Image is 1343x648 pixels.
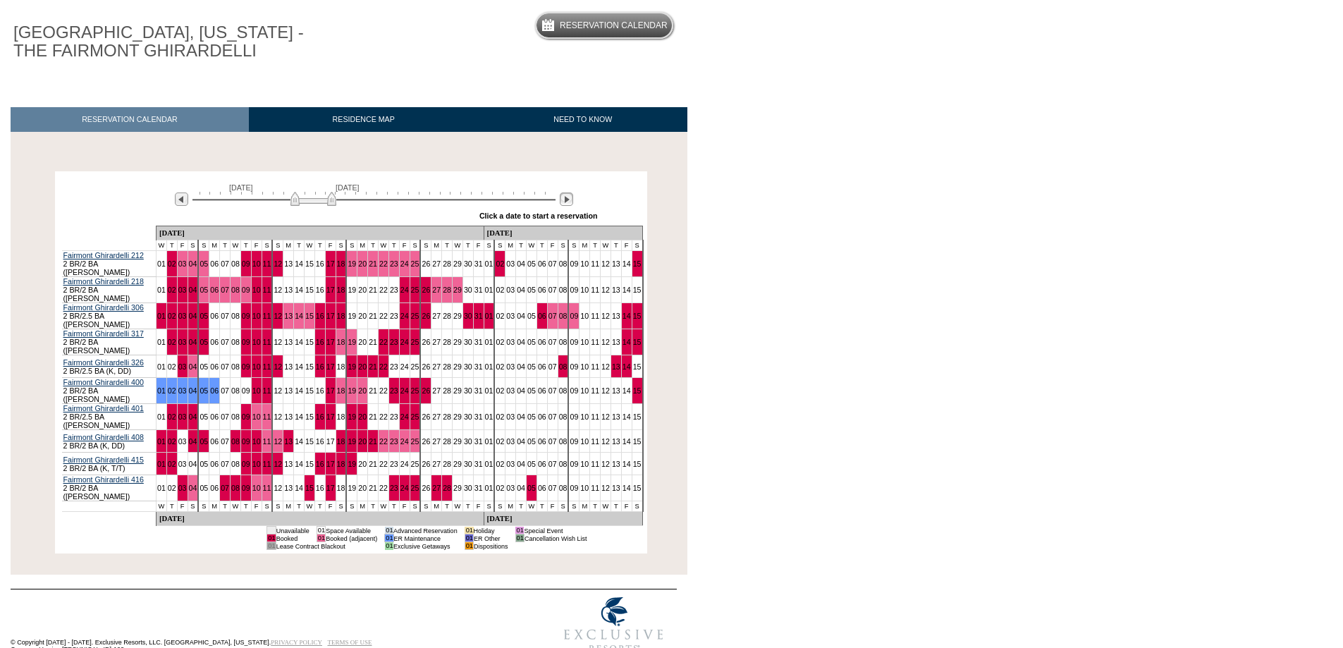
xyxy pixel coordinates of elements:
img: Next [560,192,573,206]
a: 05 [527,286,536,294]
a: 04 [189,338,197,346]
a: 15 [633,259,642,268]
a: 19 [348,386,356,395]
a: 13 [284,386,293,395]
a: 13 [612,386,620,395]
a: 21 [369,338,377,346]
a: Fairmont Ghirardelli 212 [63,251,144,259]
a: 26 [422,338,430,346]
a: 01 [157,312,166,320]
a: 18 [337,338,345,346]
a: 14 [295,362,303,371]
a: 09 [242,286,250,294]
a: 31 [474,259,483,268]
a: 28 [443,386,451,395]
a: 02 [496,338,504,346]
a: 08 [559,286,568,294]
a: 17 [326,386,335,395]
a: 19 [348,259,356,268]
a: 31 [474,386,483,395]
a: 31 [474,312,483,320]
a: 11 [591,259,599,268]
a: 19 [348,286,356,294]
a: 05 [200,338,208,346]
a: 10 [580,338,589,346]
a: 24 [400,312,409,320]
a: 02 [168,412,176,421]
a: 02 [168,286,176,294]
a: 12 [601,386,610,395]
a: 30 [464,338,472,346]
a: 14 [623,286,631,294]
a: 15 [305,286,314,294]
a: 02 [496,286,504,294]
a: 30 [464,286,472,294]
a: 09 [242,386,250,395]
a: 06 [538,386,546,395]
a: 07 [221,386,229,395]
a: 03 [506,286,515,294]
a: 27 [432,338,441,346]
a: 18 [337,386,345,395]
a: 15 [633,386,642,395]
a: 06 [538,286,546,294]
a: 21 [369,312,377,320]
a: 20 [358,362,367,371]
a: 12 [274,386,282,395]
a: 04 [189,386,197,395]
a: 13 [612,259,620,268]
a: 26 [422,386,430,395]
a: 13 [284,362,293,371]
a: 02 [168,338,176,346]
a: 10 [252,386,261,395]
a: 16 [316,286,324,294]
a: 30 [464,259,472,268]
a: 12 [601,362,610,371]
a: Fairmont Ghirardelli 317 [63,329,144,338]
a: 09 [570,286,578,294]
a: 12 [274,312,282,320]
a: RESIDENCE MAP [249,107,479,132]
a: 04 [189,362,197,371]
a: 06 [210,286,219,294]
a: 28 [443,259,451,268]
a: 23 [390,259,398,268]
a: 15 [305,338,314,346]
a: 01 [157,338,166,346]
a: 20 [358,312,367,320]
a: 10 [252,259,261,268]
a: 29 [453,312,462,320]
a: 18 [337,312,345,320]
a: 06 [210,412,219,421]
a: Fairmont Ghirardelli 400 [63,378,144,386]
a: 18 [337,259,345,268]
a: 12 [601,259,610,268]
a: 29 [453,338,462,346]
a: 01 [157,386,166,395]
a: 26 [422,286,430,294]
a: 13 [612,286,620,294]
a: 22 [379,259,388,268]
a: 05 [200,286,208,294]
a: 20 [358,338,367,346]
a: 28 [443,312,451,320]
a: 08 [231,312,240,320]
a: 03 [178,338,187,346]
a: 09 [242,312,250,320]
a: 13 [284,312,293,320]
a: 13 [284,286,293,294]
a: 10 [252,362,261,371]
a: 23 [390,362,398,371]
a: 09 [570,362,578,371]
a: Fairmont Ghirardelli 218 [63,277,144,286]
a: 16 [316,312,324,320]
a: 04 [189,286,197,294]
a: 11 [263,386,271,395]
a: 05 [527,362,536,371]
a: 09 [242,259,250,268]
a: 08 [559,312,568,320]
a: 10 [252,312,261,320]
a: 17 [326,362,335,371]
a: 08 [231,338,240,346]
a: 10 [580,362,589,371]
